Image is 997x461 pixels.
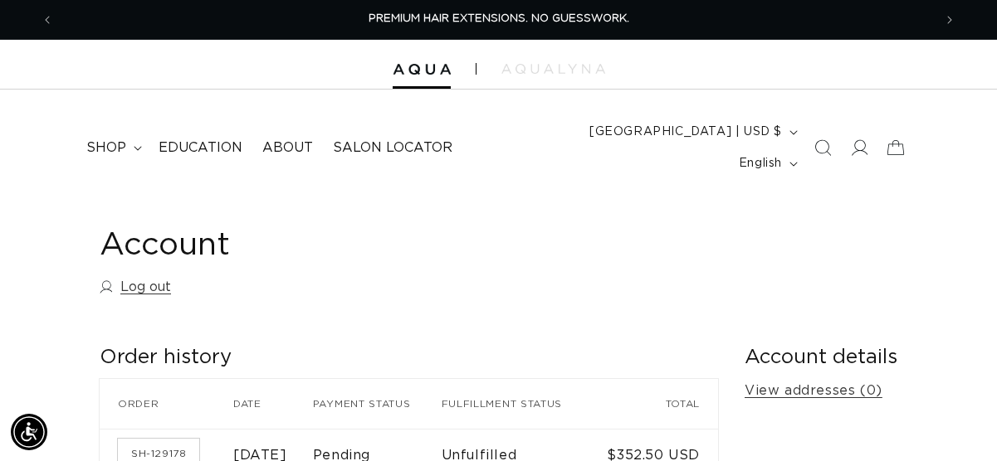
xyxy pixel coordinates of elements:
th: Fulfillment status [442,379,596,429]
a: Education [149,129,252,167]
a: Salon Locator [323,129,462,167]
span: Education [159,139,242,157]
img: Aqua Hair Extensions [393,64,451,75]
summary: Search [804,129,841,166]
span: [GEOGRAPHIC_DATA] | USD $ [589,124,782,141]
span: shop [86,139,126,157]
button: Previous announcement [29,4,66,36]
h2: Account details [745,345,897,371]
button: English [729,148,804,179]
th: Order [100,379,233,429]
span: PREMIUM HAIR EXTENSIONS. NO GUESSWORK. [369,13,629,24]
button: Next announcement [931,4,968,36]
th: Date [233,379,313,429]
span: About [262,139,313,157]
div: Accessibility Menu [11,414,47,450]
th: Total [595,379,718,429]
a: View addresses (0) [745,379,882,403]
h1: Account [100,226,897,266]
img: aqualyna.com [501,64,605,74]
a: About [252,129,323,167]
summary: shop [76,129,149,167]
a: Log out [100,275,171,299]
h2: Order history [100,345,718,371]
iframe: Chat Widget [914,381,997,461]
th: Payment status [313,379,442,429]
span: Salon Locator [333,139,452,157]
span: English [739,155,782,172]
button: [GEOGRAPHIC_DATA] | USD $ [579,116,804,148]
